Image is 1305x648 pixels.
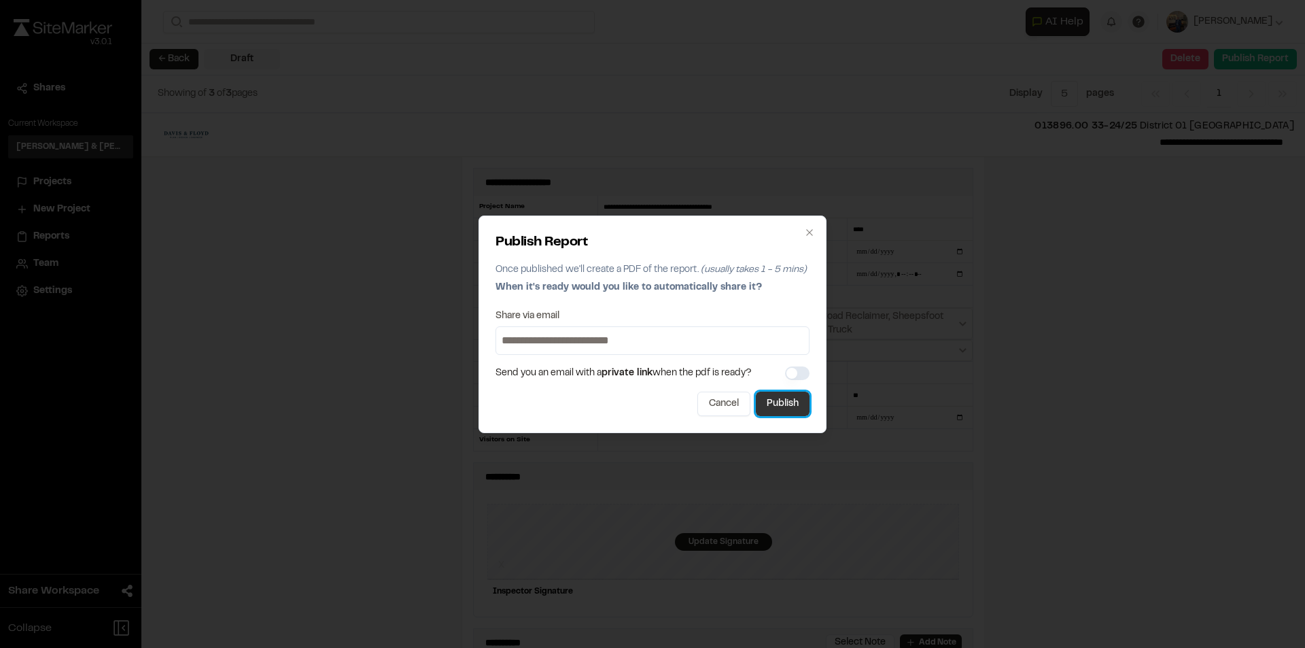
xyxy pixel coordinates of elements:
[495,262,810,277] p: Once published we'll create a PDF of the report.
[495,284,762,292] span: When it's ready would you like to automatically share it?
[602,369,652,377] span: private link
[495,233,810,253] h2: Publish Report
[495,366,752,381] span: Send you an email with a when the pdf is ready?
[756,392,810,416] button: Publish
[701,266,807,274] span: (usually takes 1 - 5 mins)
[495,311,559,321] label: Share via email
[697,392,750,416] button: Cancel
